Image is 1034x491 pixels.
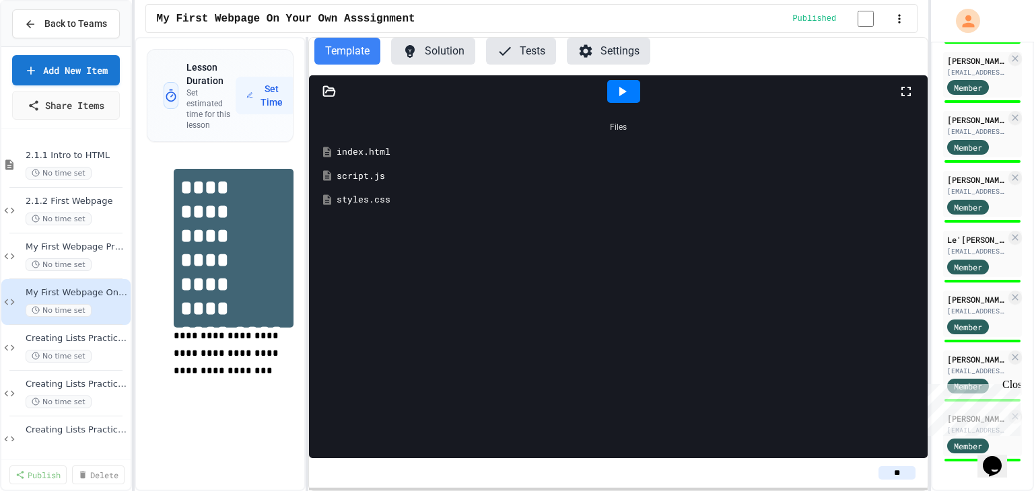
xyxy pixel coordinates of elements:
span: 2.1.1 Intro to HTML [26,150,128,161]
span: No time set [26,213,92,225]
div: [EMAIL_ADDRESS][DOMAIN_NAME] [947,186,1006,196]
div: [EMAIL_ADDRESS][DOMAIN_NAME] [947,246,1006,256]
h3: Lesson Duration [186,61,236,87]
iframe: chat widget [977,437,1021,478]
a: Share Items [12,91,120,120]
span: My First Webpage On Your Own Asssignment [157,11,415,27]
iframe: chat widget [922,379,1021,436]
div: [PERSON_NAME] [947,174,1006,186]
button: Template [314,38,380,65]
span: No time set [26,304,92,317]
div: Files [316,114,922,140]
span: Creating Lists Practice Assignment 2 [26,379,128,390]
button: Tests [486,38,556,65]
button: Solution [391,38,475,65]
div: [PERSON_NAME] [947,54,1006,67]
span: Member [954,261,982,273]
button: Back to Teams [12,9,120,38]
span: Published [792,13,836,24]
span: Member [954,440,982,452]
span: Back to Teams [44,17,107,31]
span: My First Webpage Practice with Tags [26,241,128,253]
button: Set Time [236,77,296,114]
span: Creating Lists Practice Assignment 1 [26,333,128,344]
a: Publish [9,465,67,484]
div: styles.css [337,193,920,206]
span: No time set [26,350,92,363]
div: Content is published and visible to students [792,10,890,27]
a: Add New Item [12,55,120,85]
span: My First Webpage On Your Own Asssignment [26,287,128,299]
input: publish toggle [841,11,890,27]
div: My Account [942,5,984,36]
span: No time set [26,441,92,454]
span: No time set [26,167,92,180]
div: script.js [337,169,920,183]
div: Le'[PERSON_NAME] [947,233,1006,245]
div: [EMAIL_ADDRESS][DOMAIN_NAME] [947,306,1006,316]
span: Member [954,141,982,153]
button: Settings [567,38,650,65]
div: [EMAIL_ADDRESS][DOMAIN_NAME] [947,67,1006,77]
div: [EMAIL_ADDRESS][DOMAIN_NAME] [947,126,1006,137]
span: Member [954,81,982,93]
span: Creating Lists Practice Assignment 3 [26,424,128,436]
div: [PERSON_NAME] [947,114,1006,126]
span: Member [954,321,982,333]
div: Chat with us now!Close [5,5,93,85]
div: [EMAIL_ADDRESS][DOMAIN_NAME] [947,366,1006,376]
span: Member [954,201,982,213]
span: No time set [26,258,92,271]
div: index.html [337,145,920,159]
div: [PERSON_NAME] [947,293,1006,305]
p: Set estimated time for this lesson [186,87,236,130]
div: [PERSON_NAME] [947,353,1006,365]
span: No time set [26,395,92,408]
a: Delete [72,465,125,484]
span: 2.1.2 First Webpage [26,196,128,207]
